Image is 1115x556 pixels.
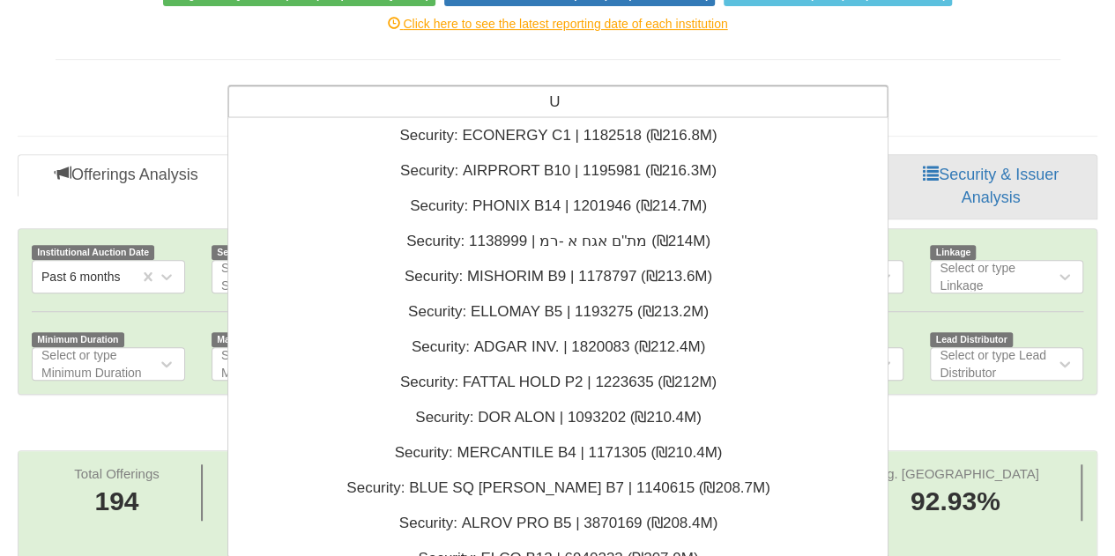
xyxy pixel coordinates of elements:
span: Total Offerings [74,466,159,481]
div: Security: ‏AIRPRORT B10 | 1195981 ‎(₪216.3M)‎ [228,153,888,189]
div: Security: ‏BLUE SQ [PERSON_NAME] B7 | 1140615 ‎(₪208.7M)‎ [228,471,888,506]
div: Security: ‏ECONERGY C1 | 1182518 ‎(₪216.8M)‎ [228,118,888,153]
div: Past 6 months [41,268,121,285]
div: Select or type Lead Distributor [940,346,1053,382]
div: Click here to see the latest reporting date of each institution [42,15,1074,33]
div: Security: ‏MERCANTILE B4 | 1171305 ‎(₪210.4M)‎ [228,435,888,471]
a: Security & Issuer Analysis [884,154,1097,219]
span: Linkage [930,245,976,260]
div: Security: ‏MISHORIM B9 | 1178797 ‎(₪213.6M)‎ [228,259,888,294]
div: Security: ‏DOR ALON | 1093202 ‎(₪210.4M)‎ [228,400,888,435]
span: Institutional Auction Date [32,245,154,260]
div: Security: ‏מת''ם אגח א -רמ | 1138999 ‎(₪214M)‎ [228,224,888,259]
div: Select or type Sector [221,259,335,294]
span: 194 [74,483,159,521]
h2: Offerings Analysis - Past 6 months [18,412,1097,441]
span: Minimum Duration [32,332,124,347]
span: Maximum Duration [212,332,306,347]
div: Select or type Maximum Duration [221,346,335,382]
div: Security: ‏ALROV PRO B5 | 3870169 ‎(₪208.4M)‎ [228,506,888,541]
span: 92.93% [872,483,1039,521]
a: Offerings Analysis [18,154,236,196]
div: Security: ‏ELLOMAY B5 | 1193275 ‎(₪213.2M)‎ [228,294,888,330]
div: Security: ‏PHONIX B14 | 1201946 ‎(₪214.7M)‎ [228,189,888,224]
span: Lead Distributor [930,332,1013,347]
span: Sector [212,245,251,260]
div: Security: ‏ADGAR INV. | 1820083 ‎(₪212.4M)‎ [228,330,888,365]
div: Select or type Linkage [940,259,1053,294]
span: Avg. [GEOGRAPHIC_DATA] [872,466,1039,481]
div: Select or type Minimum Duration [41,346,155,382]
div: Security: ‏FATTAL HOLD P2 | 1223635 ‎(₪212M)‎ [228,365,888,400]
